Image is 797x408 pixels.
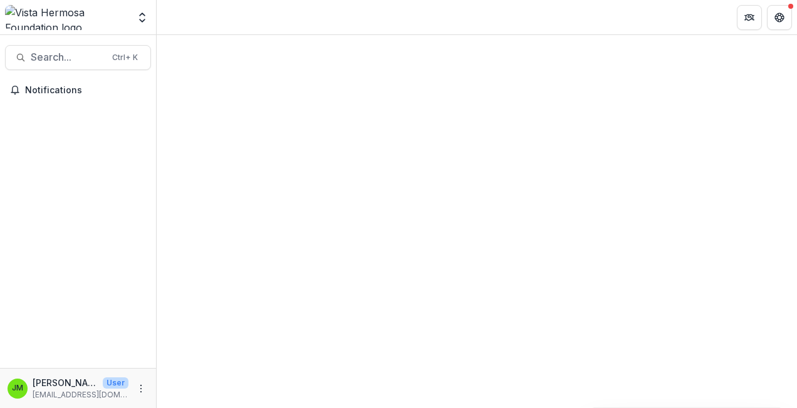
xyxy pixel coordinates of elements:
p: User [103,377,128,389]
button: Notifications [5,80,151,100]
div: Ctrl + K [110,51,140,64]
span: Notifications [25,85,146,96]
p: [EMAIL_ADDRESS][DOMAIN_NAME] [33,389,128,400]
button: Open entity switcher [133,5,151,30]
p: [PERSON_NAME] [33,376,98,389]
span: Search... [31,51,105,63]
div: Jerry Martinez [12,384,23,392]
img: Vista Hermosa Foundation logo [5,5,128,30]
nav: breadcrumb [162,8,215,26]
button: Get Help [767,5,792,30]
button: More [133,381,148,396]
button: Partners [737,5,762,30]
button: Search... [5,45,151,70]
